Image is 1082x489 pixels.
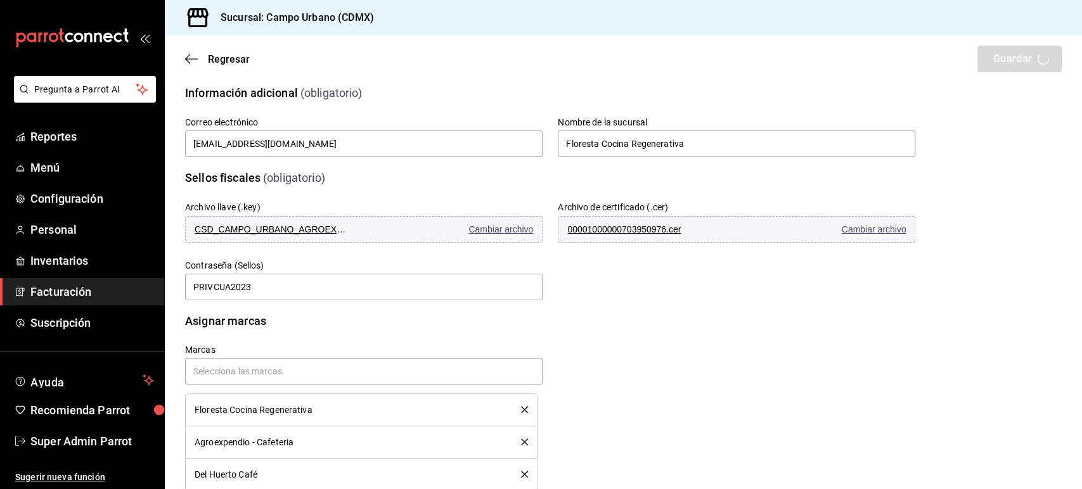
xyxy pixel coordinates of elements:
span: Pregunta a Parrot AI [34,83,136,96]
label: Nombre de la sucursal [558,118,915,127]
div: Sellos fiscales [185,169,261,186]
span: Menú [30,159,154,176]
span: Floresta Cocina Regenerativa [195,405,312,414]
input: Selecciona las marcas [185,358,543,384]
button: delete [512,438,528,445]
span: Personal [30,221,154,238]
label: Contraseña (Sellos) [185,261,543,270]
button: 00001000000703950976.cerCambiar archivo [558,216,915,243]
span: Del Huerto Café [195,470,257,479]
div: (obligatorio) [263,169,325,186]
label: Archivo de certificado (.cer) [558,203,668,212]
button: delete [512,406,528,413]
span: Agroexpendio - Cafeteria [195,438,293,447]
span: Recomienda Parrot [30,402,154,419]
h6: Marcas [185,345,543,355]
span: Super Admin Parrot [30,433,154,450]
button: Regresar [185,53,250,65]
span: Ayuda [30,372,138,388]
button: open_drawer_menu [139,33,150,43]
h3: Sucursal: Campo Urbano (CDMX) [210,10,374,25]
div: Información adicional [185,84,298,101]
span: Reportes [30,128,154,145]
span: Facturación [30,283,154,300]
span: Regresar [208,53,250,65]
button: Pregunta a Parrot AI [14,76,156,103]
button: CSD_CAMPO_URBANO_AGROEXPENDIO_SAPI_DE_CV_CUA230711JI2_20231212_091248.keyCambiar archivo [185,216,543,243]
label: Correo electrónico [185,118,543,127]
label: Archivo llave (.key) [185,203,261,212]
div: Asignar marcas [185,312,266,329]
span: Cambiar archivo [468,224,533,234]
a: Pregunta a Parrot AI [9,92,156,105]
span: CSD_CAMPO_URBANO_AGROEXPENDIO_SAPI_DE_CV_CUA230711JI2_20231212_091248.key [195,224,347,234]
span: Configuración [30,190,154,207]
span: Suscripción [30,314,154,331]
button: delete [512,471,528,478]
span: Sugerir nueva función [15,471,154,484]
div: (obligatorio) [300,84,363,101]
span: 00001000000703950976.cer [567,224,719,234]
span: Cambiar archivo [842,224,906,234]
span: Inventarios [30,252,154,269]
